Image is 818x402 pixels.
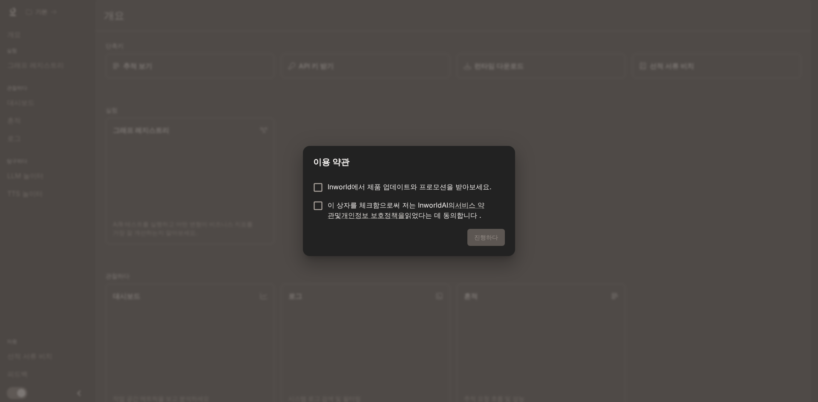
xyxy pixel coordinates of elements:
[405,211,481,220] font: 읽었다는 데 동의합니다 .
[328,201,455,209] font: 이 상자를 체크함으로써 저는 InworldAI의
[328,182,492,191] font: Inworld에서 제품 업데이트와 프로모션을 받아보세요.
[313,157,349,167] font: 이용 약관
[341,211,405,220] a: 개인정보 보호정책을
[334,211,341,220] font: 및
